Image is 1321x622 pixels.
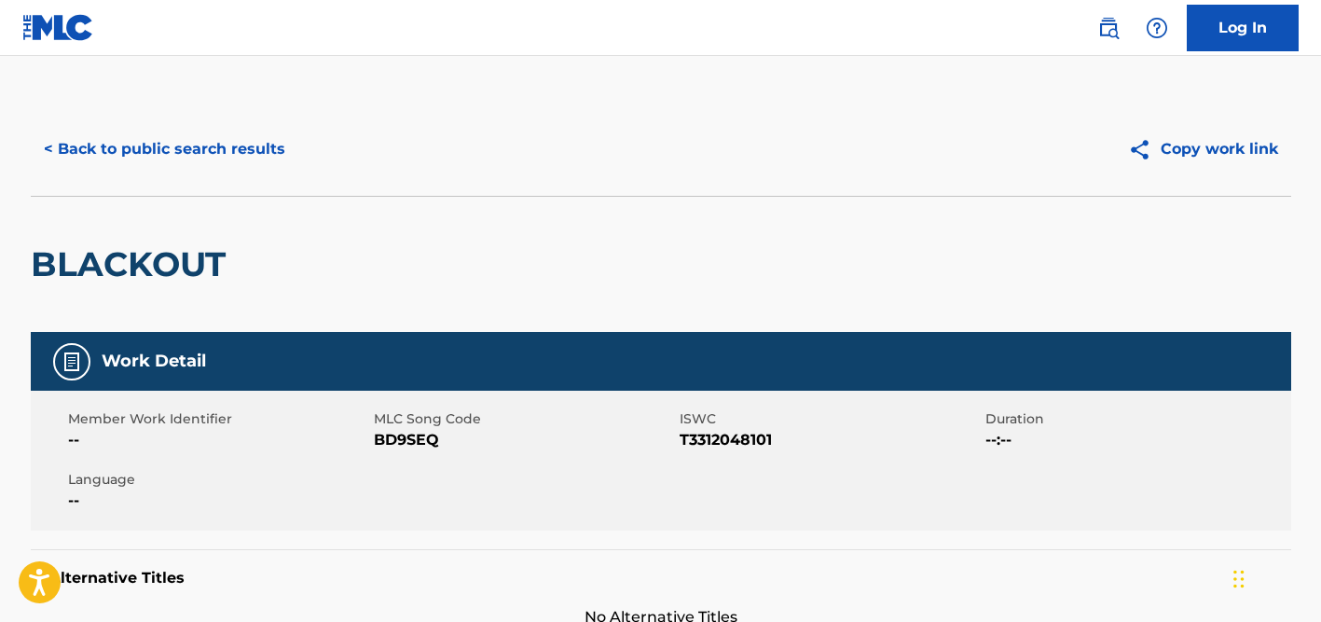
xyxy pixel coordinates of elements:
button: Copy work link [1115,126,1291,173]
a: Public Search [1090,9,1127,47]
iframe: Chat Widget [1228,532,1321,622]
span: --:-- [985,429,1287,451]
span: -- [68,490,369,512]
span: Member Work Identifier [68,409,369,429]
div: Drag [1233,551,1245,607]
span: ISWC [680,409,981,429]
span: BD9SEQ [374,429,675,451]
h2: BLACKOUT [31,243,235,285]
img: search [1097,17,1120,39]
h5: Work Detail [102,351,206,372]
img: Copy work link [1128,138,1161,161]
img: Work Detail [61,351,83,373]
img: MLC Logo [22,14,94,41]
span: MLC Song Code [374,409,675,429]
button: < Back to public search results [31,126,298,173]
a: Log In [1187,5,1299,51]
iframe: Resource Center [1269,377,1321,527]
h5: Alternative Titles [49,569,1273,587]
div: Help [1138,9,1176,47]
span: Language [68,470,369,490]
span: Duration [985,409,1287,429]
img: help [1146,17,1168,39]
span: T3312048101 [680,429,981,451]
span: -- [68,429,369,451]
